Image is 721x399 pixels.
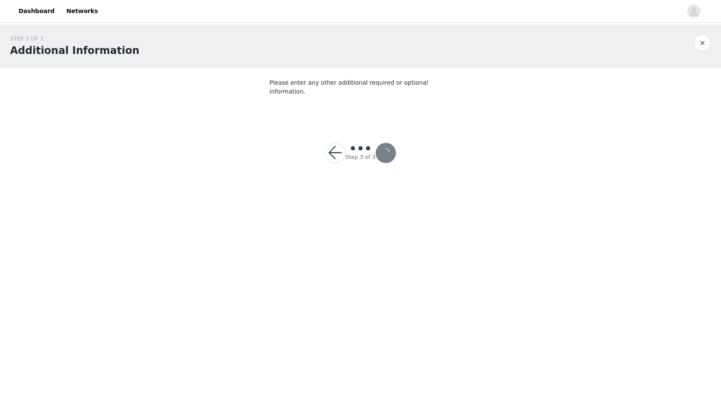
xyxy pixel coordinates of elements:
[13,2,59,21] a: Dashboard
[10,43,139,58] h1: Additional Information
[690,5,698,18] div: avatar
[61,2,103,21] a: Networks
[269,78,452,96] p: Please enter any other additional required or optional information.
[345,153,375,161] div: Step 3 of 3
[10,35,139,43] div: STEP 3 OF 3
